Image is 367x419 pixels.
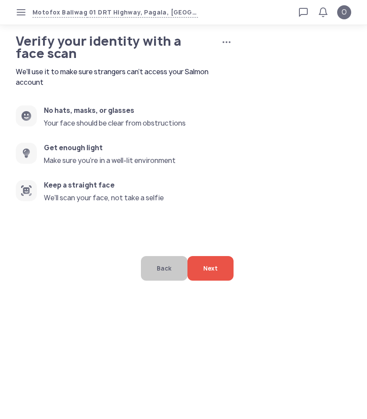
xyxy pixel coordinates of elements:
button: Next [187,256,234,281]
h1: Verify your identity with a face scan [16,35,204,60]
span: O [342,7,347,18]
span: Make sure you’re in a well-lit environment [44,155,176,166]
span: 01 DRT Highway, Pagala, [GEOGRAPHIC_DATA], [GEOGRAPHIC_DATA] [87,7,198,18]
button: Motofox Baliwag01 DRT Highway, Pagala, [GEOGRAPHIC_DATA], [GEOGRAPHIC_DATA] [32,7,198,18]
span: Next [203,256,218,281]
span: No hats, masks, or glasses [44,105,186,116]
span: Your face should be clear from obstructions [44,118,186,129]
span: We’ll use it to make sure strangers can’t access your Salmon account [16,67,234,88]
span: Back [157,256,172,281]
span: Keep a straight face [44,180,164,191]
span: Get enough light [44,143,176,153]
span: Motofox Baliwag [32,7,87,18]
span: We’ll scan your face, not take a selfie [44,193,164,203]
button: O [337,5,351,19]
button: Back [141,256,187,281]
